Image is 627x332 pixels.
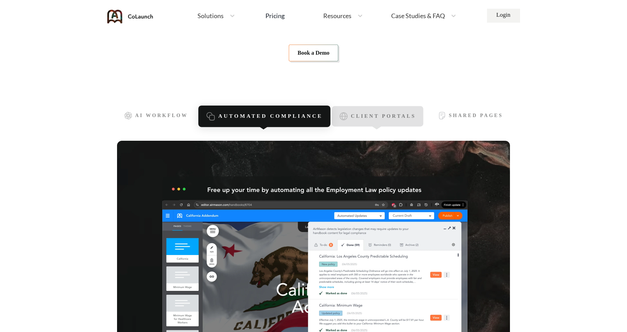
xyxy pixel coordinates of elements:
a: Book a Demo [289,45,338,61]
img: icon [339,112,348,121]
img: icon [124,111,132,120]
img: coLaunch [107,10,153,23]
span: Shared Pages [449,113,503,118]
img: icon [206,112,215,121]
a: Pricing [265,9,285,22]
span: Automated Compliance [218,113,323,119]
a: Login [487,9,520,23]
span: Resources [323,13,351,19]
span: Solutions [198,13,224,19]
img: icon [438,111,446,120]
span: AI Workflow [135,113,188,118]
span: Client Portals [351,114,416,119]
div: Pricing [265,13,285,19]
span: Case Studies & FAQ [391,13,445,19]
